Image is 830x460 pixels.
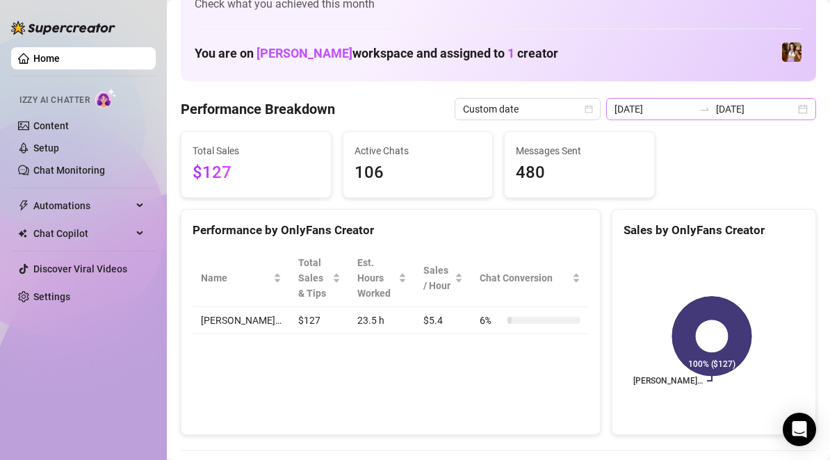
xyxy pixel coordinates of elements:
span: Total Sales & Tips [298,255,329,301]
span: Automations [33,195,132,217]
span: 6 % [480,313,502,328]
span: Active Chats [355,143,482,158]
span: swap-right [699,104,710,115]
a: Discover Viral Videos [33,263,127,274]
td: $5.4 [415,307,471,334]
a: Chat Monitoring [33,165,105,176]
span: Total Sales [193,143,320,158]
span: Custom date [463,99,592,120]
a: Home [33,53,60,64]
input: End date [716,101,795,117]
h4: Performance Breakdown [181,99,335,119]
td: [PERSON_NAME]… [193,307,290,334]
div: Open Intercom Messenger [783,413,816,446]
h1: You are on workspace and assigned to creator [195,46,558,61]
span: Chat Conversion [480,270,569,286]
span: to [699,104,710,115]
img: Chat Copilot [18,229,27,238]
input: Start date [615,101,694,117]
div: Est. Hours Worked [357,255,396,301]
img: AI Chatter [95,88,117,108]
span: $127 [193,160,320,186]
span: Messages Sent [516,143,643,158]
th: Chat Conversion [471,249,589,307]
a: Content [33,120,69,131]
div: Performance by OnlyFans Creator [193,221,589,240]
a: Setup [33,142,59,154]
img: Elena [782,42,801,62]
span: Izzy AI Chatter [19,94,90,107]
span: Name [201,270,270,286]
span: [PERSON_NAME] [257,46,352,60]
span: thunderbolt [18,200,29,211]
span: calendar [585,105,593,113]
span: Chat Copilot [33,222,132,245]
span: Sales / Hour [423,263,452,293]
span: 480 [516,160,643,186]
th: Sales / Hour [415,249,471,307]
span: 106 [355,160,482,186]
div: Sales by OnlyFans Creator [624,221,804,240]
td: 23.5 h [349,307,416,334]
th: Name [193,249,290,307]
img: logo-BBDzfeDw.svg [11,21,115,35]
td: $127 [290,307,349,334]
a: Settings [33,291,70,302]
th: Total Sales & Tips [290,249,349,307]
text: [PERSON_NAME]… [633,376,703,386]
span: 1 [507,46,514,60]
